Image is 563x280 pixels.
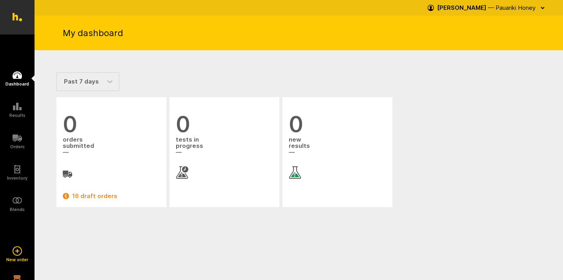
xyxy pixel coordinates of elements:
[6,257,28,262] h5: New order
[289,113,386,136] span: 0
[289,136,386,157] span: new results
[63,136,160,157] span: orders submitted
[9,113,26,118] h5: Results
[488,4,536,11] span: — Pauariki Honey
[63,113,160,136] span: 0
[63,27,123,39] h1: My dashboard
[428,2,547,14] button: [PERSON_NAME] — Pauariki Honey
[437,4,486,11] strong: [PERSON_NAME]
[176,113,273,136] span: 0
[7,176,27,180] h5: Inventory
[176,113,273,179] a: 0 tests inprogress
[10,207,25,212] h5: Blends
[176,136,273,157] span: tests in progress
[5,82,29,86] h5: Dashboard
[10,144,25,149] h5: Orders
[63,113,160,179] a: 0 orderssubmitted
[63,191,160,201] a: 16 draft orders
[289,113,386,179] a: 0 newresults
